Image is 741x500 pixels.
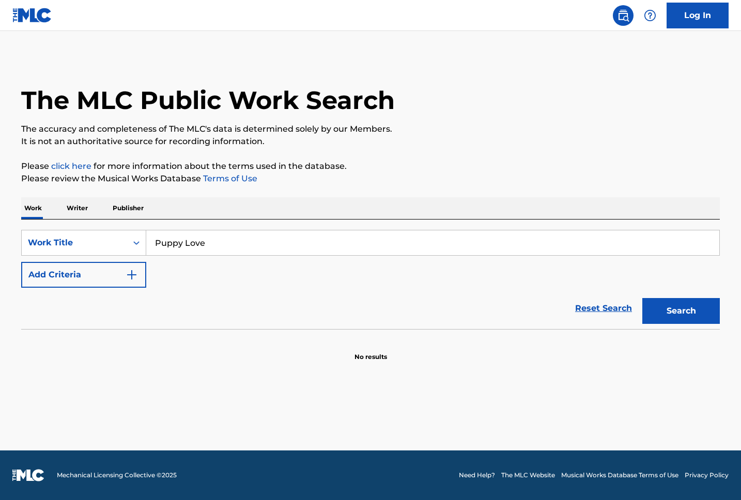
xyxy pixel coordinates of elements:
div: Help [640,5,660,26]
img: logo [12,469,44,481]
a: Musical Works Database Terms of Use [561,471,678,480]
a: Public Search [613,5,634,26]
a: Terms of Use [201,174,257,183]
img: MLC Logo [12,8,52,23]
p: It is not an authoritative source for recording information. [21,135,720,148]
a: The MLC Website [501,471,555,480]
p: Please for more information about the terms used in the database. [21,160,720,173]
h1: The MLC Public Work Search [21,85,395,116]
img: 9d2ae6d4665cec9f34b9.svg [126,269,138,281]
a: Privacy Policy [685,471,729,480]
p: The accuracy and completeness of The MLC's data is determined solely by our Members. [21,123,720,135]
form: Search Form [21,230,720,329]
a: click here [51,161,91,171]
p: Publisher [110,197,147,219]
p: Please review the Musical Works Database [21,173,720,185]
img: search [617,9,629,22]
a: Log In [667,3,729,28]
a: Reset Search [570,297,637,320]
span: Mechanical Licensing Collective © 2025 [57,471,177,480]
p: Work [21,197,45,219]
img: help [644,9,656,22]
p: Writer [64,197,91,219]
button: Add Criteria [21,262,146,288]
button: Search [642,298,720,324]
a: Need Help? [459,471,495,480]
div: Work Title [28,237,121,249]
p: No results [354,340,387,362]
